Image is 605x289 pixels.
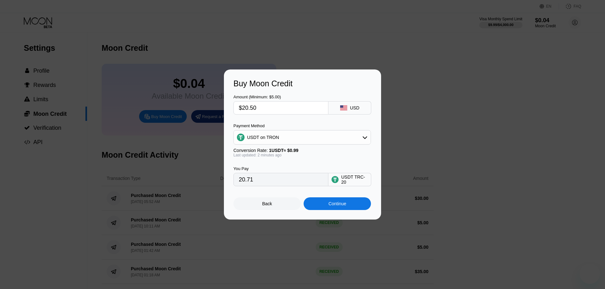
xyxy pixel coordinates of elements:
[233,123,371,128] div: Payment Method
[233,166,328,171] div: You Pay
[233,79,372,88] div: Buy Moon Credit
[233,153,371,157] div: Last updated: 2 minutes ago
[580,264,600,284] iframe: Button to launch messaging window
[304,197,371,210] div: Continue
[234,131,371,144] div: USDT on TRON
[239,102,323,114] input: $0.00
[269,148,299,153] span: 1 USDT ≈ $0.99
[328,201,346,206] div: Continue
[233,197,301,210] div: Back
[262,201,272,206] div: Back
[233,95,328,99] div: Amount (Minimum: $5.00)
[341,174,368,185] div: USDT TRC-20
[350,105,360,110] div: USD
[247,135,279,140] div: USDT on TRON
[233,148,371,153] div: Conversion Rate:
